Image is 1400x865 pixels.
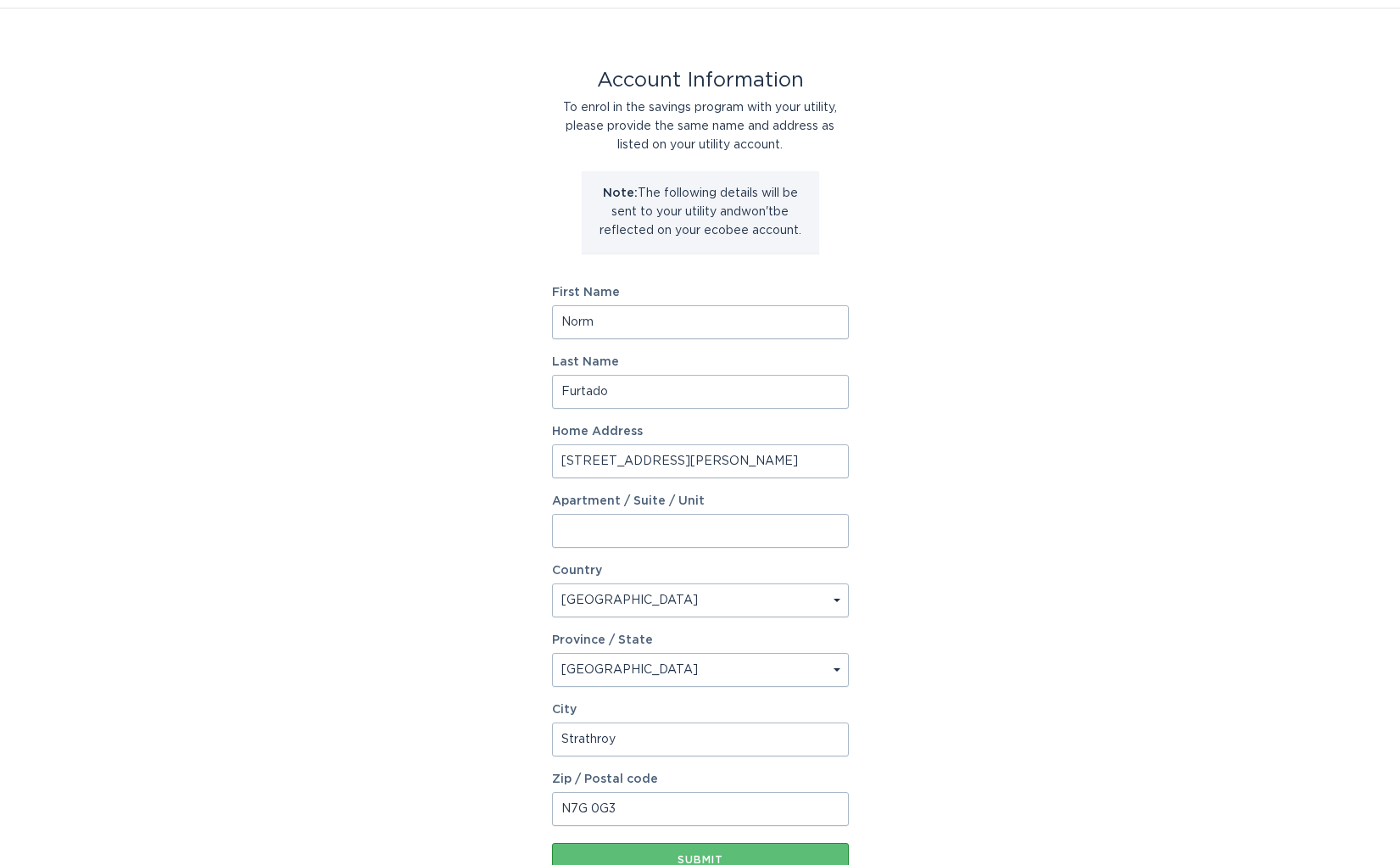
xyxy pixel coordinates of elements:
[552,71,849,90] div: Account Information
[552,426,849,438] label: Home Address
[552,287,849,299] label: First Name
[552,495,849,507] label: Apartment / Suite / Unit
[603,187,638,199] strong: Note:
[552,98,849,154] div: To enrol in the savings program with your utility, please provide the same name and address as li...
[594,184,806,240] p: The following details will be sent to your utility and won't be reflected on your ecobee account.
[552,565,602,577] label: Country
[552,634,653,646] label: Province / State
[552,704,849,716] label: City
[552,356,849,368] label: Last Name
[561,855,840,865] div: Submit
[552,773,849,785] label: Zip / Postal code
